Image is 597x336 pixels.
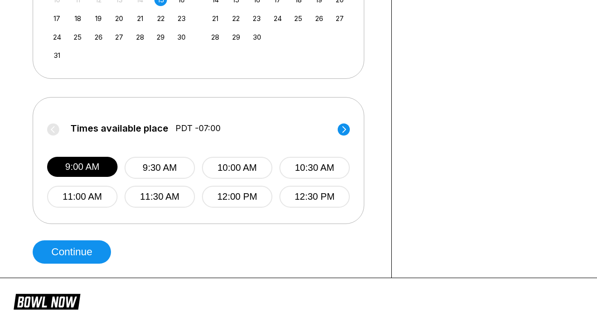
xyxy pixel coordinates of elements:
[202,157,272,179] button: 10:00 AM
[71,31,84,43] div: Choose Monday, August 25th, 2025
[175,31,188,43] div: Choose Saturday, August 30th, 2025
[209,31,222,43] div: Choose Sunday, September 28th, 2025
[113,12,125,25] div: Choose Wednesday, August 20th, 2025
[250,12,263,25] div: Choose Tuesday, September 23rd, 2025
[230,12,243,25] div: Choose Monday, September 22nd, 2025
[279,186,350,208] button: 12:30 PM
[209,12,222,25] div: Choose Sunday, September 21st, 2025
[51,31,63,43] div: Choose Sunday, August 24th, 2025
[154,31,167,43] div: Choose Friday, August 29th, 2025
[92,31,105,43] div: Choose Tuesday, August 26th, 2025
[202,186,272,208] button: 12:00 PM
[134,31,146,43] div: Choose Thursday, August 28th, 2025
[333,12,346,25] div: Choose Saturday, September 27th, 2025
[175,12,188,25] div: Choose Saturday, August 23rd, 2025
[175,123,221,133] span: PDT -07:00
[70,123,168,133] span: Times available place
[51,49,63,62] div: Choose Sunday, August 31st, 2025
[279,157,350,179] button: 10:30 AM
[313,12,326,25] div: Choose Friday, September 26th, 2025
[292,12,305,25] div: Choose Thursday, September 25th, 2025
[33,240,111,264] button: Continue
[230,31,243,43] div: Choose Monday, September 29th, 2025
[71,12,84,25] div: Choose Monday, August 18th, 2025
[154,12,167,25] div: Choose Friday, August 22nd, 2025
[51,12,63,25] div: Choose Sunday, August 17th, 2025
[271,12,284,25] div: Choose Wednesday, September 24th, 2025
[125,157,195,179] button: 9:30 AM
[134,12,146,25] div: Choose Thursday, August 21st, 2025
[92,12,105,25] div: Choose Tuesday, August 19th, 2025
[47,186,118,208] button: 11:00 AM
[125,186,195,208] button: 11:30 AM
[250,31,263,43] div: Choose Tuesday, September 30th, 2025
[47,157,118,177] button: 9:00 AM
[113,31,125,43] div: Choose Wednesday, August 27th, 2025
